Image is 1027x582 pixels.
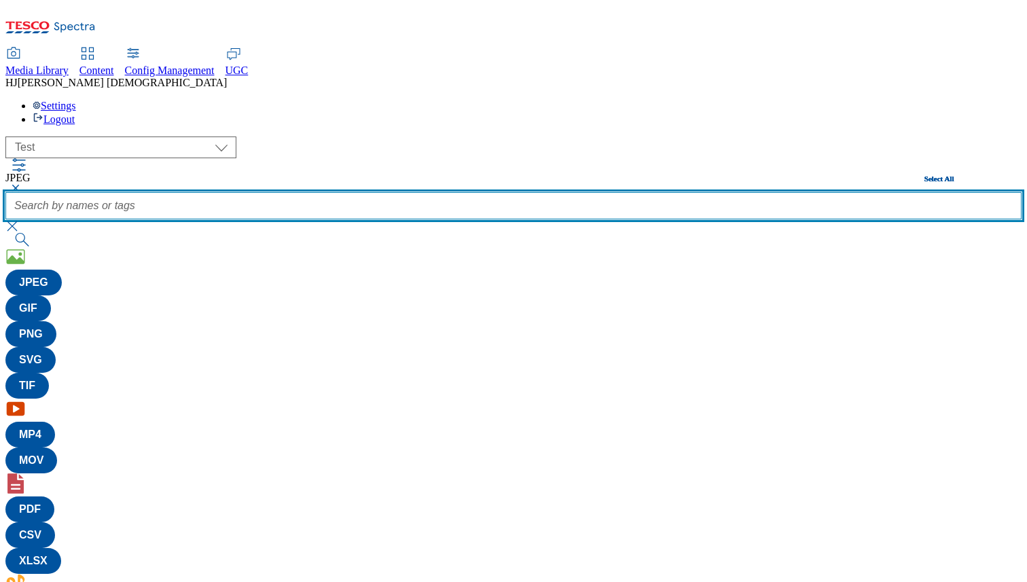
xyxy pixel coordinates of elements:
button: XLSX [5,548,61,574]
button: SVG [5,347,56,373]
button: PNG [5,321,56,347]
button: MOV [5,448,57,473]
a: UGC [226,48,249,77]
span: Media Library [5,65,69,76]
button: JPEG [5,270,62,295]
button: TIF [5,373,49,399]
span: [PERSON_NAME] [DEMOGRAPHIC_DATA] [18,77,228,88]
button: GIF [5,295,51,321]
span: Config Management [125,65,215,76]
button: Select All [924,175,954,183]
button: CSV [5,522,55,548]
a: Content [79,48,114,77]
span: JPEG [5,172,30,183]
a: Settings [33,100,76,111]
span: HJ [5,77,18,88]
a: Config Management [125,48,215,77]
button: MP4 [5,422,55,448]
input: Search by names or tags [5,192,1022,219]
span: UGC [226,65,249,76]
span: Content [79,65,114,76]
a: Media Library [5,48,69,77]
a: Logout [33,113,75,125]
button: PDF [5,496,54,522]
